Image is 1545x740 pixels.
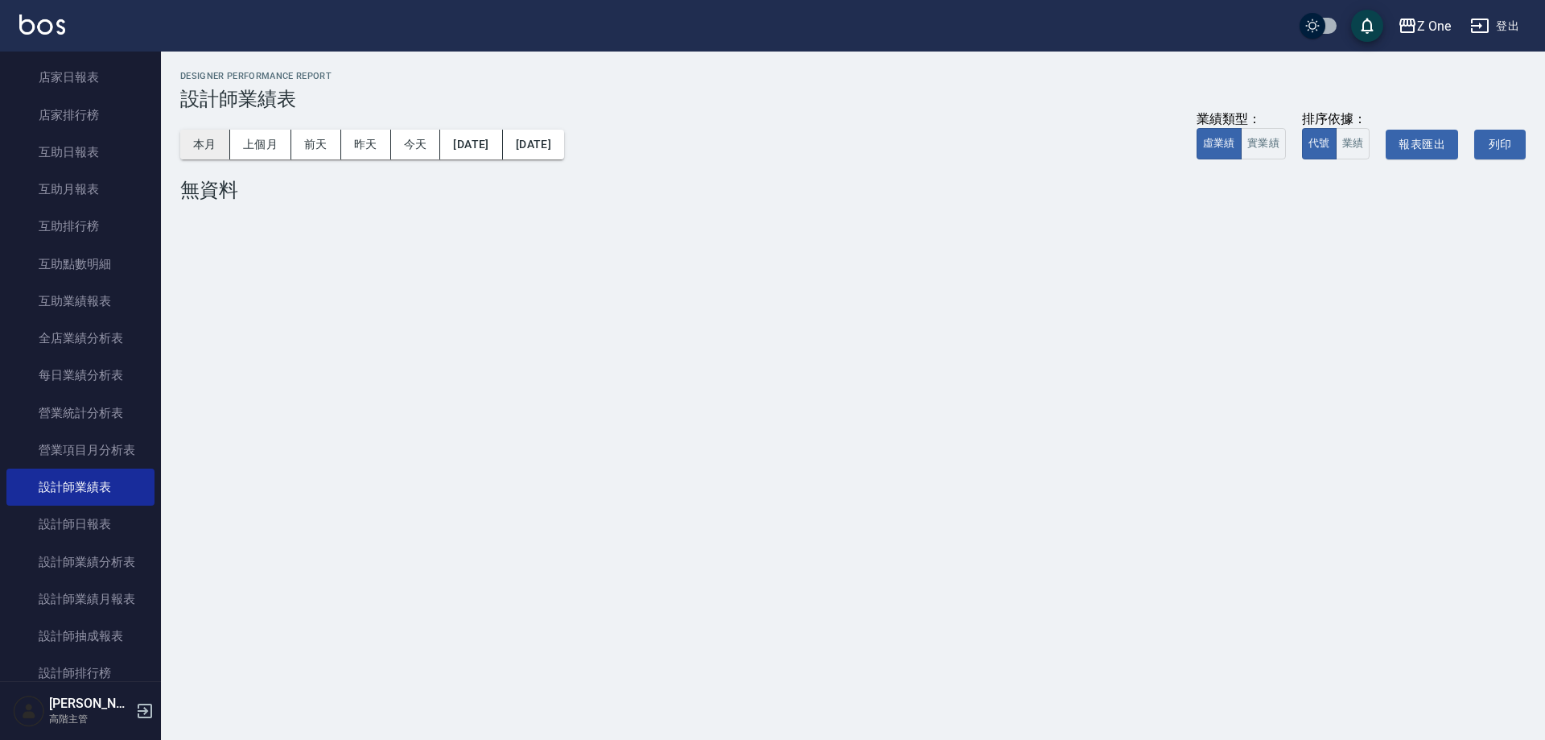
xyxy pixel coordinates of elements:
[6,544,154,581] a: 設計師業績分析表
[6,395,154,432] a: 營業統計分析表
[440,130,502,159] button: [DATE]
[1302,128,1337,159] button: 代號
[1351,10,1383,42] button: save
[291,130,341,159] button: 前天
[6,506,154,543] a: 設計師日報表
[6,320,154,357] a: 全店業績分析表
[6,618,154,655] a: 設計師抽成報表
[6,246,154,283] a: 互助點數明細
[230,130,291,159] button: 上個月
[6,59,154,96] a: 店家日報表
[13,695,45,727] img: Person
[180,88,1526,110] h3: 設計師業績表
[19,14,65,35] img: Logo
[180,179,1526,201] div: 無資料
[391,130,441,159] button: 今天
[1386,130,1458,159] button: 報表匯出
[6,655,154,692] a: 設計師排行榜
[1417,16,1451,36] div: Z One
[6,581,154,618] a: 設計師業績月報表
[49,696,131,712] h5: [PERSON_NAME]
[6,283,154,320] a: 互助業績報表
[1391,10,1457,43] button: Z One
[6,432,154,469] a: 營業項目月分析表
[1197,111,1286,128] div: 業績類型：
[341,130,391,159] button: 昨天
[180,130,230,159] button: 本月
[1464,11,1526,41] button: 登出
[6,208,154,245] a: 互助排行榜
[1302,111,1370,128] div: 排序依據：
[6,97,154,134] a: 店家排行榜
[6,171,154,208] a: 互助月報表
[1241,128,1286,159] button: 實業績
[180,71,1526,81] h2: Designer Performance Report
[6,357,154,394] a: 每日業績分析表
[1474,130,1526,159] button: 列印
[49,712,131,726] p: 高階主管
[503,130,564,159] button: [DATE]
[1336,128,1370,159] button: 業績
[6,134,154,171] a: 互助日報表
[6,469,154,506] a: 設計師業績表
[1197,128,1242,159] button: 虛業績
